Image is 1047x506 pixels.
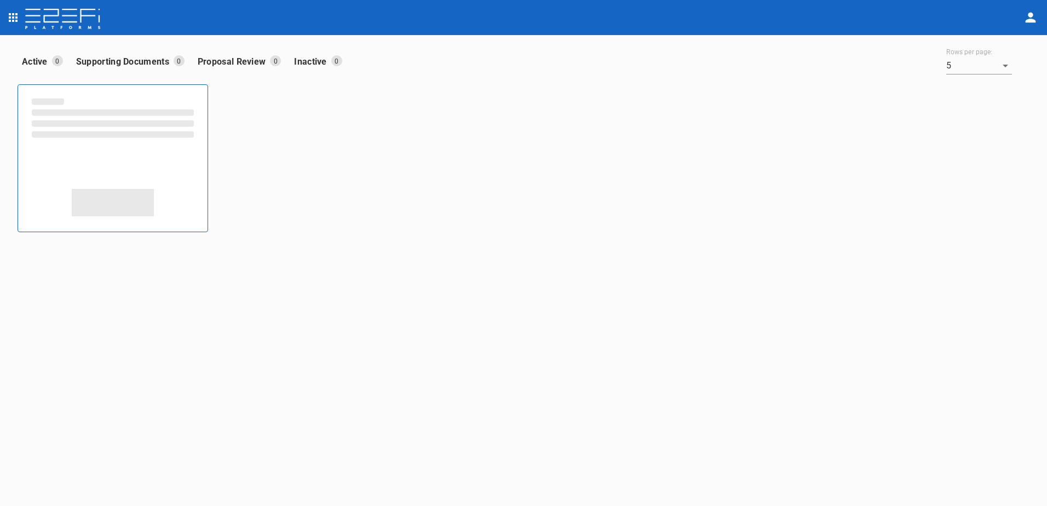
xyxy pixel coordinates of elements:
p: 0 [174,55,185,66]
p: Active [22,55,52,68]
p: Supporting Documents [76,55,174,68]
p: Proposal Review [198,55,271,68]
p: Inactive [294,55,331,68]
label: Rows per page: [946,48,992,57]
p: 0 [270,55,281,66]
div: 5 [946,57,1012,74]
p: 0 [52,55,63,66]
p: 0 [331,55,342,66]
